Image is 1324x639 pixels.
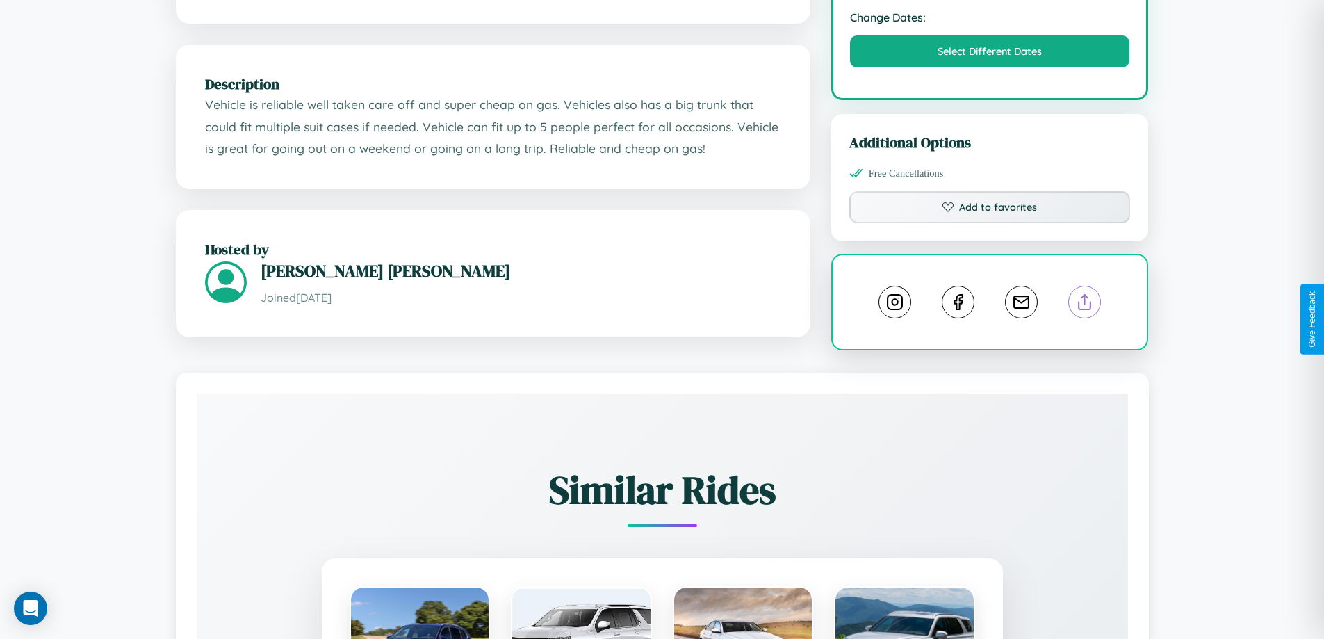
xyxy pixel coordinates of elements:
h3: [PERSON_NAME] [PERSON_NAME] [261,259,781,282]
h2: Similar Rides [245,463,1079,517]
div: Give Feedback [1307,291,1317,348]
span: Free Cancellations [869,168,944,179]
h2: Description [205,74,781,94]
div: Open Intercom Messenger [14,592,47,625]
h3: Additional Options [849,132,1131,152]
button: Add to favorites [849,191,1131,223]
strong: Change Dates: [850,10,1130,24]
h2: Hosted by [205,239,781,259]
p: Joined [DATE] [261,288,781,308]
p: Vehicle is reliable well taken care off and super cheap on gas. Vehicles also has a big trunk tha... [205,94,781,160]
button: Select Different Dates [850,35,1130,67]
